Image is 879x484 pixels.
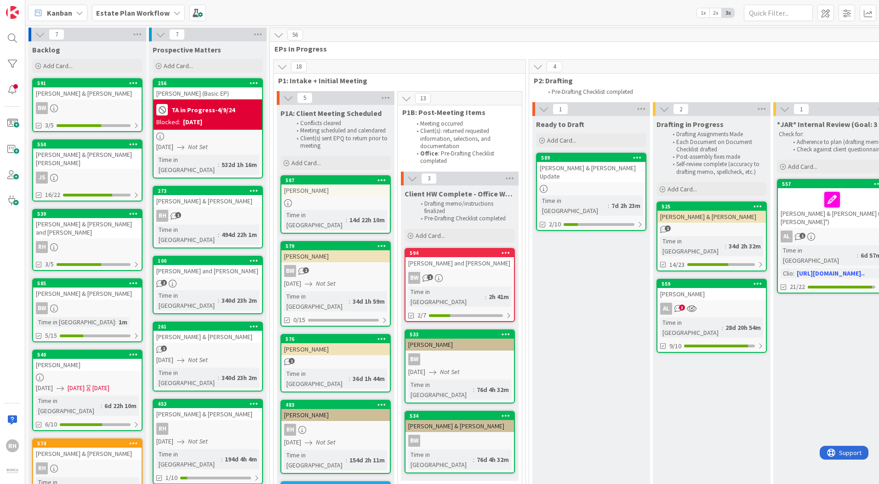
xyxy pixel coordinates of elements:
[154,323,262,343] div: 261[PERSON_NAME] & [PERSON_NAME]
[33,279,142,300] div: 585[PERSON_NAME] & [PERSON_NAME]
[32,350,143,431] a: 540[PERSON_NAME][DATE][DATE][DATE]Time in [GEOGRAPHIC_DATA]:6d 22h 10m6/10
[45,190,60,200] span: 16/22
[156,449,221,469] div: Time in [GEOGRAPHIC_DATA]
[410,250,514,256] div: 594
[668,161,765,176] li: Self-review complete (accuracy to drafting memo, spellcheck, etc.)
[289,358,295,364] span: 1
[281,176,390,184] div: 587
[291,120,389,127] li: Conflicts cleared
[154,257,262,277] div: 100[PERSON_NAME] and [PERSON_NAME]
[415,93,431,104] span: 13
[474,455,511,465] div: 76d 4h 32m
[303,267,309,273] span: 1
[102,401,139,411] div: 6d 22h 10m
[547,61,562,72] span: 4
[33,102,142,114] div: BW
[33,79,142,99] div: 591[PERSON_NAME] & [PERSON_NAME]
[405,249,514,257] div: 594
[68,383,85,393] span: [DATE]
[281,184,390,196] div: [PERSON_NAME]
[541,155,645,161] div: 589
[47,7,72,18] span: Kanban
[284,438,301,447] span: [DATE]
[45,420,57,429] span: 6/10
[154,400,262,408] div: 453
[33,87,142,99] div: [PERSON_NAME] & [PERSON_NAME]
[405,189,515,198] span: Client HW Complete - Office Work
[284,291,349,311] div: Time in [GEOGRAPHIC_DATA]
[411,127,511,150] li: Client(s): returned requested information, selections, and documentation
[183,117,202,127] div: [DATE]
[291,127,389,134] li: Meeting scheduled and calendared
[284,265,296,277] div: BW
[474,385,511,395] div: 76d 4h 32m
[219,295,259,305] div: 340d 23h 2m
[657,303,766,315] div: AL
[33,351,142,359] div: 540
[408,353,420,365] div: BW
[291,135,389,150] li: Client(s) sent EPQ to return prior to meeting
[722,8,734,17] span: 3x
[278,76,514,85] span: P1: Intake + Initial Meeting
[154,195,262,207] div: [PERSON_NAME] & [PERSON_NAME]
[154,265,262,277] div: [PERSON_NAME] and [PERSON_NAME]
[19,1,42,12] span: Support
[665,225,671,231] span: 1
[536,120,584,129] span: Ready to Draft
[280,175,391,234] a: 587[PERSON_NAME]Time in [GEOGRAPHIC_DATA]:14d 22h 10m
[549,219,561,229] span: 2/10
[158,80,262,86] div: 256
[293,315,305,325] span: 0/15
[668,138,765,154] li: Each Document on Document Checklist drafted
[405,411,515,473] a: 534[PERSON_NAME] & [PERSON_NAME]BWTime in [GEOGRAPHIC_DATA]:76d 4h 32m
[33,359,142,371] div: [PERSON_NAME]
[408,367,425,377] span: [DATE]
[37,280,142,287] div: 585
[285,402,390,408] div: 483
[781,230,793,242] div: AL
[92,383,109,393] div: [DATE]
[793,268,794,278] span: :
[662,281,766,287] div: 559
[673,104,689,115] span: 2
[36,302,48,314] div: BW
[349,296,350,306] span: :
[316,438,336,446] i: Not Set
[669,341,681,351] span: 9/10
[33,462,142,474] div: RH
[218,295,219,305] span: :
[219,230,259,240] div: 494d 22h 1m
[281,335,390,355] div: 576[PERSON_NAME]
[285,177,390,184] div: 587
[33,448,142,460] div: [PERSON_NAME] & [PERSON_NAME]
[154,87,262,99] div: [PERSON_NAME] (Basic EP)
[45,259,54,269] span: 3/5
[36,462,48,474] div: RH
[154,257,262,265] div: 100
[49,29,64,40] span: 7
[697,8,709,17] span: 1x
[427,274,433,280] span: 1
[188,356,208,364] i: Not Set
[411,120,511,127] li: Meeting occurred
[154,323,262,331] div: 261
[656,120,724,129] span: Drafting in Progress
[726,241,763,251] div: 34d 2h 32m
[37,440,142,447] div: 574
[219,160,259,170] div: 532d 1h 16m
[156,368,218,388] div: Time in [GEOGRAPHIC_DATA]
[668,153,765,161] li: Post-assembly fixes made
[33,210,142,218] div: 539
[45,121,54,130] span: 3/5
[405,435,514,447] div: BW
[280,334,391,392] a: 576[PERSON_NAME]Time in [GEOGRAPHIC_DATA]:36d 1h 44m
[405,272,514,284] div: BW
[405,330,514,351] div: 533[PERSON_NAME]
[405,420,514,432] div: [PERSON_NAME] & [PERSON_NAME]
[347,455,387,465] div: 154d 2h 11m
[115,317,116,327] span: :
[188,143,208,151] i: Not Set
[660,236,725,256] div: Time in [GEOGRAPHIC_DATA]
[781,245,857,265] div: Time in [GEOGRAPHIC_DATA]
[285,336,390,342] div: 576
